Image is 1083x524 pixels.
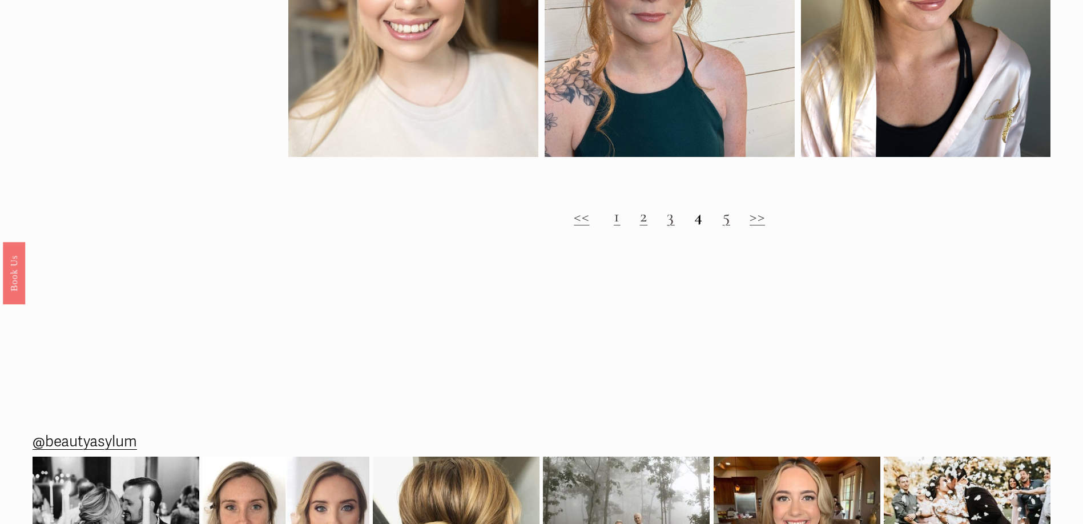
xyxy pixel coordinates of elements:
a: >> [750,205,765,227]
a: 2 [640,205,648,227]
a: << [574,205,589,227]
a: 1 [614,205,621,227]
a: @beautyasylum [33,429,137,456]
a: 3 [667,205,675,227]
a: Book Us [3,242,25,304]
strong: 4 [694,205,703,227]
a: 5 [723,205,731,227]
